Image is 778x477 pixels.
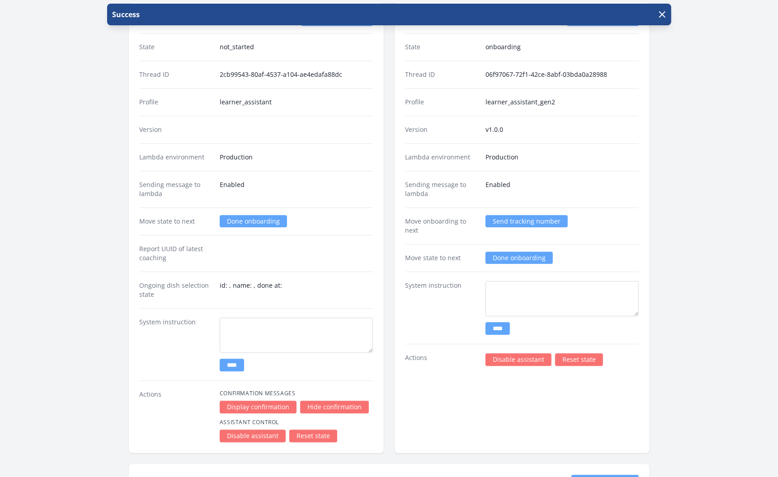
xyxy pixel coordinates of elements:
[555,353,603,366] a: Reset state
[220,430,286,442] a: Disable assistant
[220,180,373,198] dd: Enabled
[140,98,212,107] dt: Profile
[220,42,373,51] dd: not_started
[486,70,639,79] dd: 06f97067-72f1-42ce-8abf-03bda0a28988
[406,217,478,235] dt: Move onboarding to next
[486,98,639,107] dd: learner_assistant_gen2
[140,318,212,371] dt: System instruction
[220,401,297,413] a: Display confirmation
[220,153,373,162] dd: Production
[220,281,373,299] dd: id: , name: , done at:
[140,390,212,442] dt: Actions
[140,217,212,226] dt: Move state to next
[406,180,478,198] dt: Sending message to lambda
[406,253,478,262] dt: Move state to next
[486,42,639,51] dd: onboarding
[140,281,212,299] dt: Ongoing dish selection state
[220,98,373,107] dd: learner_assistant
[140,42,212,51] dt: State
[140,125,212,134] dt: Version
[486,125,639,134] dd: v1.0.0
[486,153,639,162] dd: Production
[486,215,568,227] a: Send tracking number
[406,98,478,107] dt: Profile
[406,42,478,51] dt: State
[406,125,478,134] dt: Version
[486,180,639,198] dd: Enabled
[220,215,287,227] a: Done onboarding
[300,401,369,413] a: Hide confirmation
[140,244,212,262] dt: Report UUID of latest coaching
[140,180,212,198] dt: Sending message to lambda
[486,353,552,366] a: Disable assistant
[220,390,373,397] h4: Confirmation Messages
[289,430,337,442] a: Reset state
[111,9,140,20] p: Success
[220,419,373,426] h4: Assistant Control
[406,70,478,79] dt: Thread ID
[220,70,373,79] dd: 2cb99543-80af-4537-a104-ae4edafa88dc
[140,70,212,79] dt: Thread ID
[406,153,478,162] dt: Lambda environment
[140,153,212,162] dt: Lambda environment
[406,281,478,335] dt: System instruction
[406,353,478,366] dt: Actions
[486,252,553,264] a: Done onboarding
